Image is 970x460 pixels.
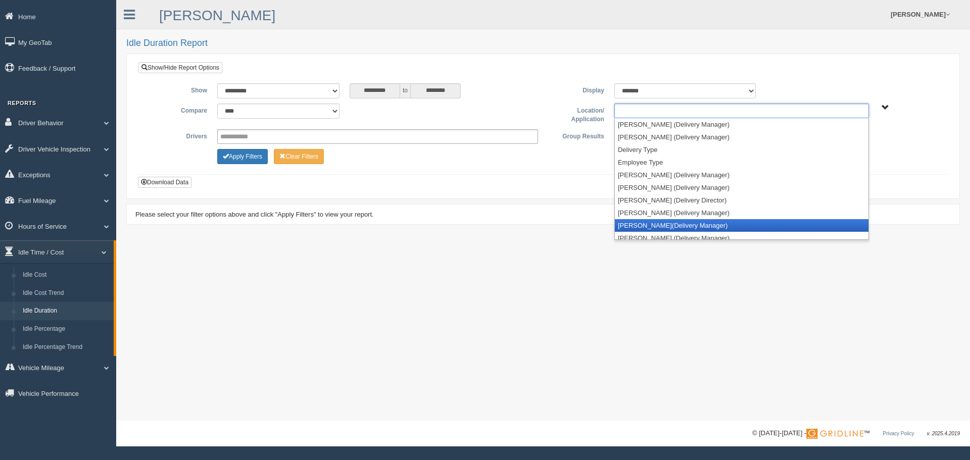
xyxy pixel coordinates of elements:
[615,181,868,194] li: [PERSON_NAME] (Delivery Manager)
[159,8,275,23] a: [PERSON_NAME]
[615,156,868,169] li: Employee Type
[615,118,868,131] li: [PERSON_NAME] (Delivery Manager)
[615,143,868,156] li: Delivery Type
[18,266,114,284] a: Idle Cost
[883,431,914,436] a: Privacy Policy
[752,428,960,439] div: © [DATE]-[DATE] - ™
[126,38,960,48] h2: Idle Duration Report
[615,207,868,219] li: [PERSON_NAME] (Delivery Manager)
[146,129,212,141] label: Drivers
[146,83,212,95] label: Show
[543,104,609,124] label: Location/ Application
[146,104,212,116] label: Compare
[615,232,868,244] li: [PERSON_NAME] (Delivery Manager)
[543,83,609,95] label: Display
[138,62,222,73] a: Show/Hide Report Options
[806,429,863,439] img: Gridline
[543,129,609,141] label: Group Results
[615,131,868,143] li: [PERSON_NAME] (Delivery Manager)
[18,302,114,320] a: Idle Duration
[18,320,114,338] a: Idle Percentage
[18,338,114,356] a: Idle Percentage Trend
[217,149,268,164] button: Change Filter Options
[18,284,114,302] a: Idle Cost Trend
[400,83,410,98] span: to
[615,169,868,181] li: [PERSON_NAME] (Delivery Manager)
[274,149,324,164] button: Change Filter Options
[615,194,868,207] li: [PERSON_NAME] (Delivery Director)
[135,211,374,218] span: Please select your filter options above and click "Apply Filters" to view your report.
[927,431,960,436] span: v. 2025.4.2019
[138,177,191,188] button: Download Data
[615,219,868,232] li: [PERSON_NAME](Delivery Manager)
